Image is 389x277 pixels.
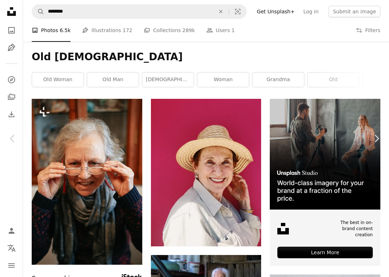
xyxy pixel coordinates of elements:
[252,6,299,17] a: Get Unsplash+
[277,247,373,258] div: Learn More
[151,99,261,246] img: smiling woman standing
[144,19,195,42] a: Collections 289k
[4,241,19,255] button: Language
[206,19,235,42] a: Users 1
[356,19,380,42] button: Filters
[4,224,19,238] a: Log in / Sign up
[32,5,44,18] button: Search Unsplash
[329,220,373,238] span: The best in on-brand content creation
[299,6,323,17] a: Log in
[32,72,84,87] a: old woman
[232,26,235,34] span: 1
[308,72,359,87] a: old
[151,169,261,176] a: smiling woman standing
[229,5,246,18] button: Visual search
[328,6,380,17] button: Submit an image
[142,72,194,87] a: [DEMOGRAPHIC_DATA]
[123,26,133,34] span: 172
[87,72,139,87] a: old man
[197,72,249,87] a: woman
[277,223,289,234] img: file-1631678316303-ed18b8b5cb9cimage
[270,99,380,266] a: The best in on-brand content creationLearn More
[364,104,389,173] a: Next
[4,23,19,38] a: Photos
[32,99,142,265] img: an older woman wearing glasses and a scarf
[32,4,247,19] form: Find visuals sitewide
[270,99,380,210] img: file-1715651741414-859baba4300dimage
[4,258,19,273] button: Menu
[4,72,19,87] a: Explore
[32,50,380,63] h1: Old [DEMOGRAPHIC_DATA]
[82,19,132,42] a: Illustrations 172
[213,5,229,18] button: Clear
[182,26,195,34] span: 289k
[32,178,142,185] a: an older woman wearing glasses and a scarf
[252,72,304,87] a: grandma
[4,90,19,104] a: Collections
[4,40,19,55] a: Illustrations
